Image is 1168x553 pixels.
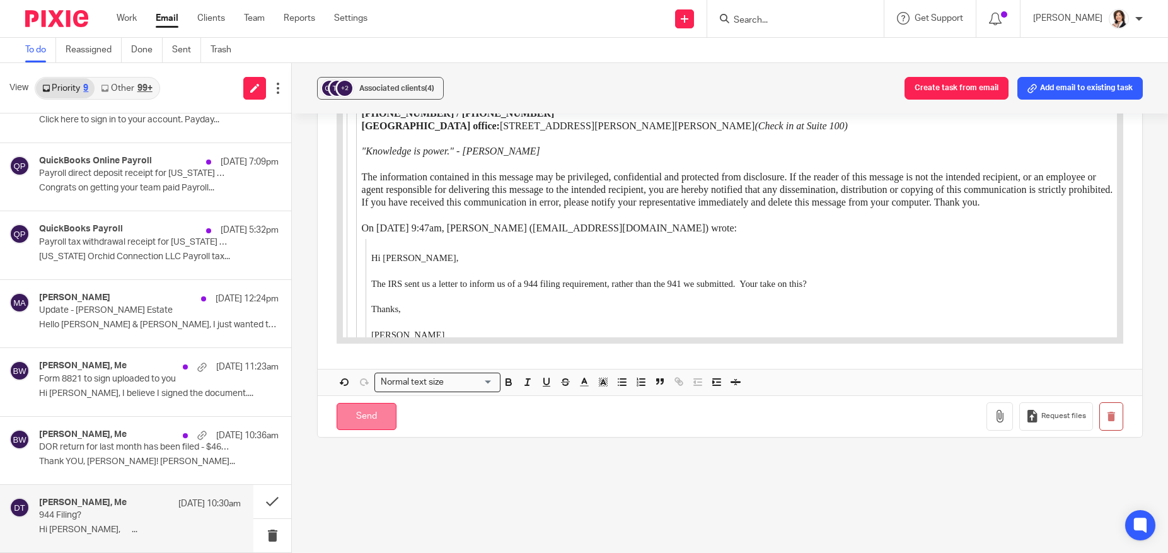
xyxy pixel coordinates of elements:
[39,320,279,330] p: Hello [PERSON_NAME] & [PERSON_NAME], I just wanted to...
[328,79,347,98] img: svg%3E
[25,38,56,62] a: To do
[211,38,241,62] a: Trash
[378,376,446,389] span: Normal text size
[39,156,152,166] h4: QuickBooks Online Payroll
[9,224,340,272] span: [PERSON_NAME] [mailto:[PERSON_NAME][EMAIL_ADDRESS][DOMAIN_NAME]] [DATE] 8:28 AM [PERSON_NAME] RE:...
[9,81,28,95] span: View
[1041,411,1086,421] span: Request files
[9,288,774,313] p: I forgot how comfortable you are with paperwork and online processes. This is great! They'll prob...
[9,263,38,272] b: Subject:
[117,12,137,25] a: Work
[137,84,153,93] div: 99+
[9,326,774,352] p: I can file the 944 for you electronically, or draft it here and send you the totals to fill in. I...
[39,388,279,399] p: Hi [PERSON_NAME], I believe I signed the document....
[83,84,88,93] div: 9
[81,40,89,49] sup: nd
[221,224,279,236] p: [DATE] 5:32pm
[9,107,771,155] span: Attached is a spreadsheet detailing the RMD requirements for her IRA. At this point, I have made ...
[172,38,201,62] a: Sent
[39,237,231,248] p: Payroll tax withdrawal receipt for [US_STATE] Orchid Connection LLC
[39,457,279,467] p: Thank YOU, [PERSON_NAME]! [PERSON_NAME]...
[39,510,200,521] p: 944 Filing?
[39,361,127,371] h4: [PERSON_NAME], Me
[9,390,103,484] img: 44dab1b606d9153045d0e46c13affbab.jpeg
[732,15,846,26] input: Search
[9,238,28,247] b: Sent:
[284,12,315,25] a: Reports
[39,305,231,316] p: Update - [PERSON_NAME] Estate
[131,38,163,62] a: Done
[352,460,441,470] em: (Check in at Suite 100)
[39,224,123,235] h4: QuickBooks Payroll
[374,373,500,392] div: Search for option
[9,378,125,388] b: L. [PERSON_NAME], CPA
[9,497,774,509] p: [STREET_ADDRESS][PERSON_NAME][PERSON_NAME]
[402,498,495,508] em: (Check in at Suite 100)
[39,429,127,440] h4: [PERSON_NAME], Me
[9,156,30,176] img: svg%3E
[9,224,30,244] img: svg%3E
[221,156,279,168] p: [DATE] 7:09pm
[359,84,434,92] span: Associated clients
[9,498,30,518] img: svg%3E
[66,38,122,62] a: Reassigned
[216,429,279,442] p: [DATE] 10:36am
[320,79,339,98] img: svg%3E
[39,293,110,303] h4: [PERSON_NAME]
[39,525,241,535] p: Hi [PERSON_NAME], ...
[9,498,147,508] strong: [GEOGRAPHIC_DATA] office:
[9,429,30,450] img: svg%3E
[905,77,1009,100] button: Create task from email
[9,196,82,206] span: [PERSON_NAME]
[9,170,38,180] span: Thanks,
[1019,402,1092,431] button: Request files
[156,12,178,25] a: Email
[39,183,279,194] p: Congrats on getting your team paid Payroll...
[9,293,30,313] img: svg%3E
[36,78,95,98] a: Priority9
[448,376,493,389] input: Search for option
[1017,77,1143,100] button: Add email to existing task
[9,485,202,496] strong: [PHONE_NUMBER] / [PHONE_NUMBER]
[9,250,21,260] b: To:
[178,498,241,510] p: [DATE] 10:30am
[9,40,96,50] span: Hi [PERSON_NAME],
[39,498,127,508] h4: [PERSON_NAME], Me
[39,252,279,262] p: [US_STATE] Orchid Connection LLC Payroll tax...
[197,12,225,25] a: Clients
[334,12,367,25] a: Settings
[39,442,231,453] p: DOR return for last month has been filed - $463.67
[39,374,231,385] p: Form 8821 to sign uploaded to you
[244,12,265,25] a: Team
[9,224,32,234] span: From:
[25,10,88,27] img: Pixie
[47,79,54,88] sup: nd
[337,403,396,430] input: Send
[216,361,279,373] p: [DATE] 11:23am
[1109,9,1129,29] img: BW%20Website%203%20-%20square.jpg
[216,293,279,305] p: [DATE] 12:24pm
[915,14,963,23] span: Get Support
[9,523,187,534] em: "Knowledge is power." - [PERSON_NAME]
[425,84,434,92] span: (4)
[9,351,774,364] p: Warm regards,
[1033,12,1102,25] p: [PERSON_NAME]
[95,78,158,98] a: Other99+
[39,115,279,125] p: Click here to sign in to your account. Payday...
[9,361,30,381] img: svg%3E
[337,81,352,96] div: +2
[9,65,763,91] span: Ok, great! I will plan to make the (944) payments, and we can circle the wagons at the end of the...
[317,77,444,100] button: +2 Associated clients(4)
[39,168,231,179] p: Payroll direct deposit receipt for [US_STATE] Orchid Connection LLC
